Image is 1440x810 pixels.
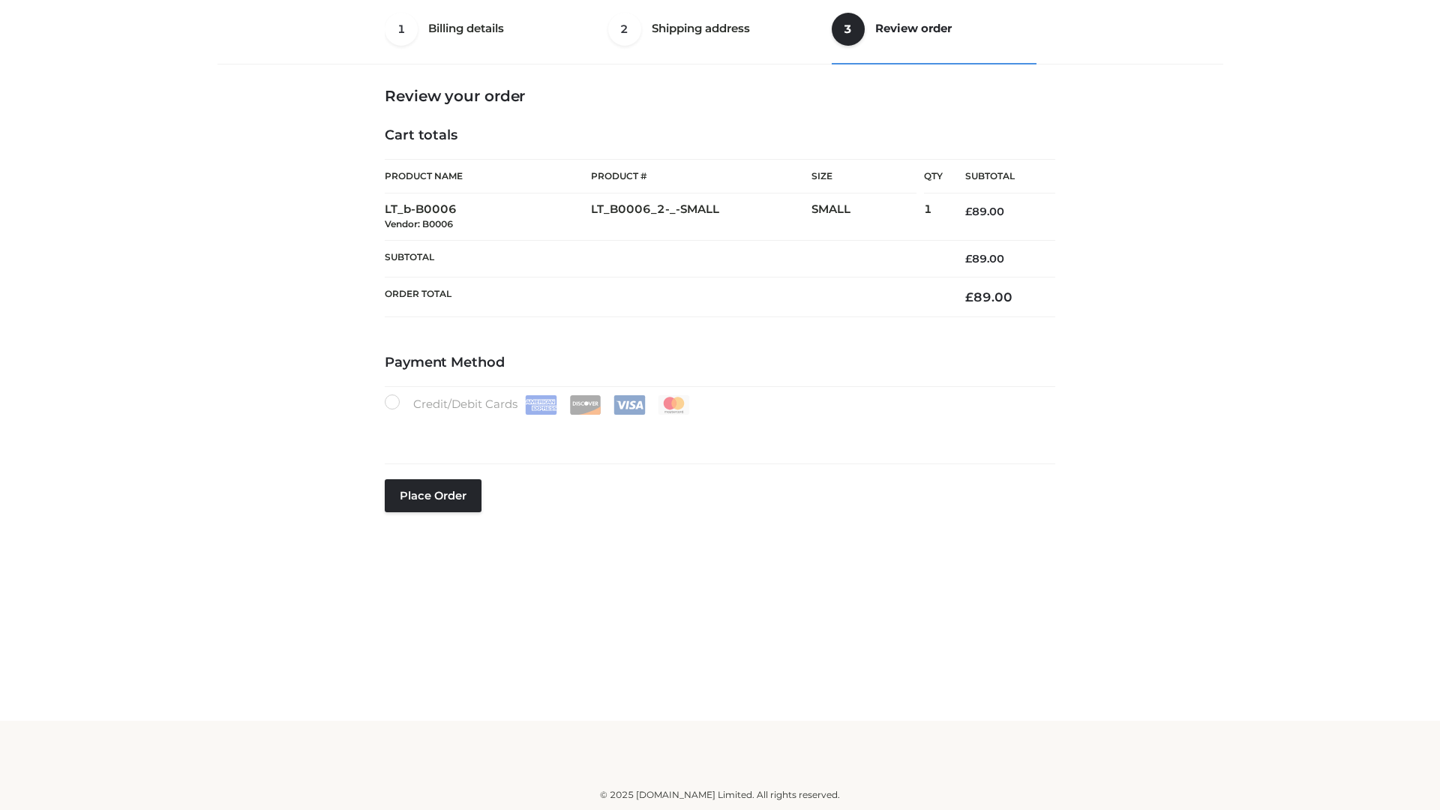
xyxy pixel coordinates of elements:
[394,421,1046,438] iframe: Secure card payment input frame
[591,193,811,241] td: LT_B0006_2-_-SMALL
[525,395,557,415] img: Amex
[385,240,943,277] th: Subtotal
[965,289,973,304] span: £
[965,205,1004,218] bdi: 89.00
[924,159,943,193] th: Qty
[924,193,943,241] td: 1
[965,289,1012,304] bdi: 89.00
[811,193,924,241] td: SMALL
[385,218,453,229] small: Vendor: B0006
[613,395,646,415] img: Visa
[385,87,1055,105] h3: Review your order
[943,160,1055,193] th: Subtotal
[223,787,1217,802] div: © 2025 [DOMAIN_NAME] Limited. All rights reserved.
[385,127,1055,144] h4: Cart totals
[385,159,591,193] th: Product Name
[965,252,972,265] span: £
[385,355,1055,371] h4: Payment Method
[811,160,916,193] th: Size
[385,193,591,241] td: LT_b-B0006
[965,205,972,218] span: £
[591,159,811,193] th: Product #
[965,252,1004,265] bdi: 89.00
[385,479,481,512] button: Place order
[385,277,943,317] th: Order Total
[658,395,690,415] img: Mastercard
[569,395,601,415] img: Discover
[385,394,691,415] label: Credit/Debit Cards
